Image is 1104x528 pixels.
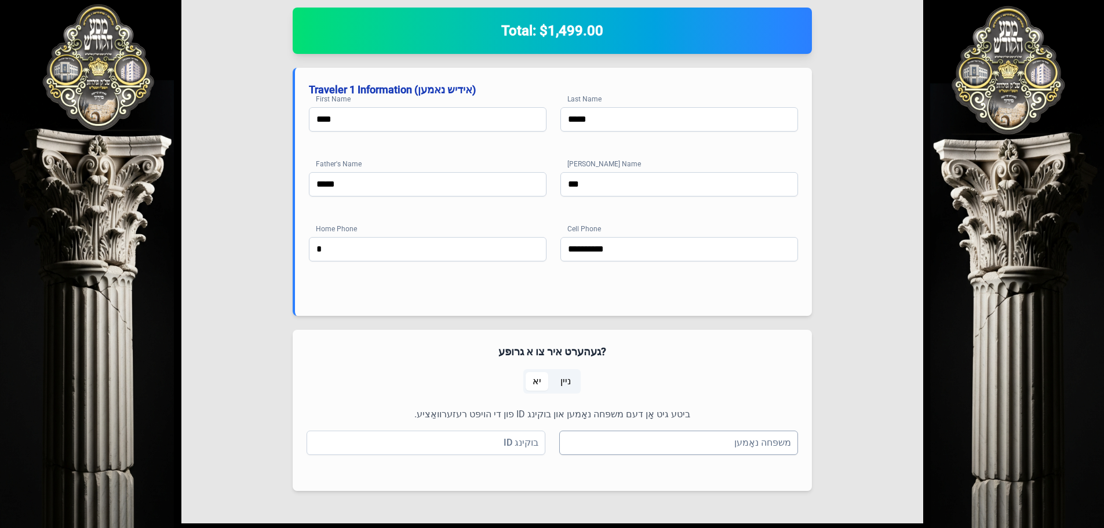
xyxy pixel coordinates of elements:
[307,344,798,360] h4: ?געהערט איר צו א גרופע
[307,21,798,40] h2: Total: $1,499.00
[309,82,798,98] h4: Traveler 1 Information (אידיש נאמען)
[551,369,581,394] p-togglebutton: ניין
[523,369,551,394] p-togglebutton: יא
[533,374,541,388] span: יא
[560,374,571,388] span: ניין
[307,407,798,421] p: ביטע גיט אָן דעם משפּחה נאָמען און בוקינג ID פון די הויפּט רעזערוואַציע.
